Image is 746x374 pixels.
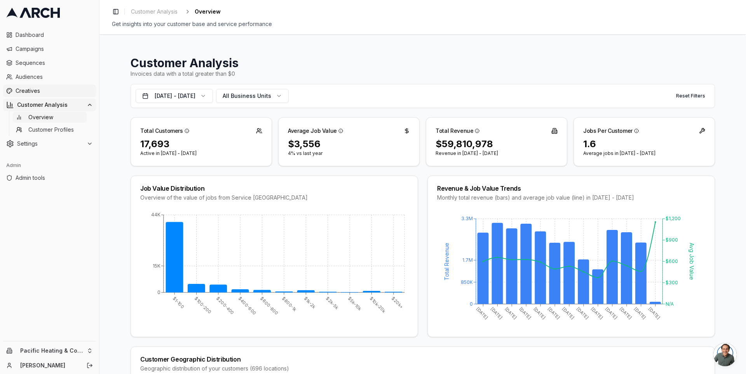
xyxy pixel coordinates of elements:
tspan: [DATE] [647,306,661,320]
tspan: [DATE] [633,306,647,320]
a: Admin tools [3,172,96,184]
tspan: [DATE] [604,306,618,320]
button: [DATE] - [DATE] [136,89,213,103]
div: Average Job Value [288,127,343,135]
nav: breadcrumb [128,6,221,17]
span: Overview [28,113,53,121]
div: Total Customers [140,127,189,135]
tspan: $400-600 [237,296,258,316]
tspan: $600 [666,258,678,264]
div: Open chat [713,343,737,366]
tspan: $1,200 [666,216,681,221]
tspan: 0 [157,289,160,295]
div: 1.6 [583,138,705,150]
button: Settings [3,137,96,150]
tspan: [DATE] [590,306,604,320]
tspan: 3.3M [461,216,473,221]
span: Admin tools [16,174,93,182]
tspan: $200-400 [215,296,235,316]
a: Sequences [3,57,96,69]
div: Job Value Distribution [140,185,408,191]
button: Pacific Heating & Cooling [3,344,96,357]
span: Campaigns [16,45,93,53]
tspan: $2k-5k [325,296,340,311]
tspan: [DATE] [561,306,575,320]
tspan: $800-1k [281,296,298,313]
p: Average jobs in [DATE] - [DATE] [583,150,705,157]
div: Overview of the value of jobs from Service [GEOGRAPHIC_DATA] [140,194,408,202]
tspan: $900 [666,237,678,243]
span: Audiences [16,73,93,81]
h1: Customer Analysis [131,56,715,70]
button: Reset Filters [671,90,710,102]
tspan: $20k+ [390,296,404,310]
tspan: $5k-10k [347,296,363,312]
tspan: $10k-20k [369,296,387,314]
tspan: [DATE] [504,306,518,320]
div: Monthly total revenue (bars) and average job value (line) in [DATE] - [DATE] [437,194,705,202]
div: $3,556 [288,138,410,150]
p: 4% vs last year [288,150,410,157]
tspan: 44K [151,212,160,217]
div: Revenue & Job Value Trends [437,185,705,191]
tspan: [DATE] [518,306,532,320]
span: Dashboard [16,31,93,39]
tspan: [DATE] [532,306,546,320]
tspan: 1.7M [462,257,473,263]
tspan: $100-200 [193,296,213,315]
p: Revenue in [DATE] - [DATE] [436,150,558,157]
span: Overview [195,8,221,16]
span: Settings [17,140,84,148]
a: Audiences [3,71,96,83]
span: Customer Analysis [17,101,84,109]
span: Customer Analysis [131,8,178,16]
a: [PERSON_NAME] [20,362,78,369]
button: Log out [84,360,95,371]
span: Creatives [16,87,93,95]
tspan: [DATE] [547,306,561,320]
tspan: $300 [666,280,678,285]
tspan: $1k-2k [303,296,317,310]
a: Customer Profiles [13,124,87,135]
div: 17,693 [140,138,262,150]
div: Geographic distribution of your customers ( 696 locations) [140,365,705,372]
span: Customer Profiles [28,126,74,134]
div: $59,810,978 [436,138,558,150]
div: Jobs Per Customer [583,127,639,135]
tspan: $600-800 [259,296,279,316]
tspan: 850K [461,279,473,285]
a: Creatives [3,85,96,97]
div: Customer Geographic Distribution [140,356,705,362]
div: Invoices data with a total greater than $0 [131,70,715,78]
tspan: 15K [153,263,160,269]
a: Customer Analysis [128,6,181,17]
tspan: [DATE] [490,306,504,320]
p: Active in [DATE] - [DATE] [140,150,262,157]
div: Admin [3,159,96,172]
a: Campaigns [3,43,96,55]
tspan: [DATE] [619,306,633,320]
tspan: [DATE] [575,306,589,320]
span: Pacific Heating & Cooling [20,347,84,354]
div: Total Revenue [436,127,479,135]
a: Overview [13,112,87,123]
tspan: $1-100 [171,296,185,310]
span: Sequences [16,59,93,67]
button: Customer Analysis [3,99,96,111]
a: Dashboard [3,29,96,41]
span: All Business Units [223,92,271,100]
tspan: Avg Job Value [688,243,695,280]
tspan: Total Revenue [443,243,450,280]
button: All Business Units [216,89,289,103]
tspan: 0 [470,301,473,307]
tspan: [DATE] [475,306,489,320]
div: Get insights into your customer base and service performance [112,20,734,28]
tspan: N/A [666,301,674,307]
